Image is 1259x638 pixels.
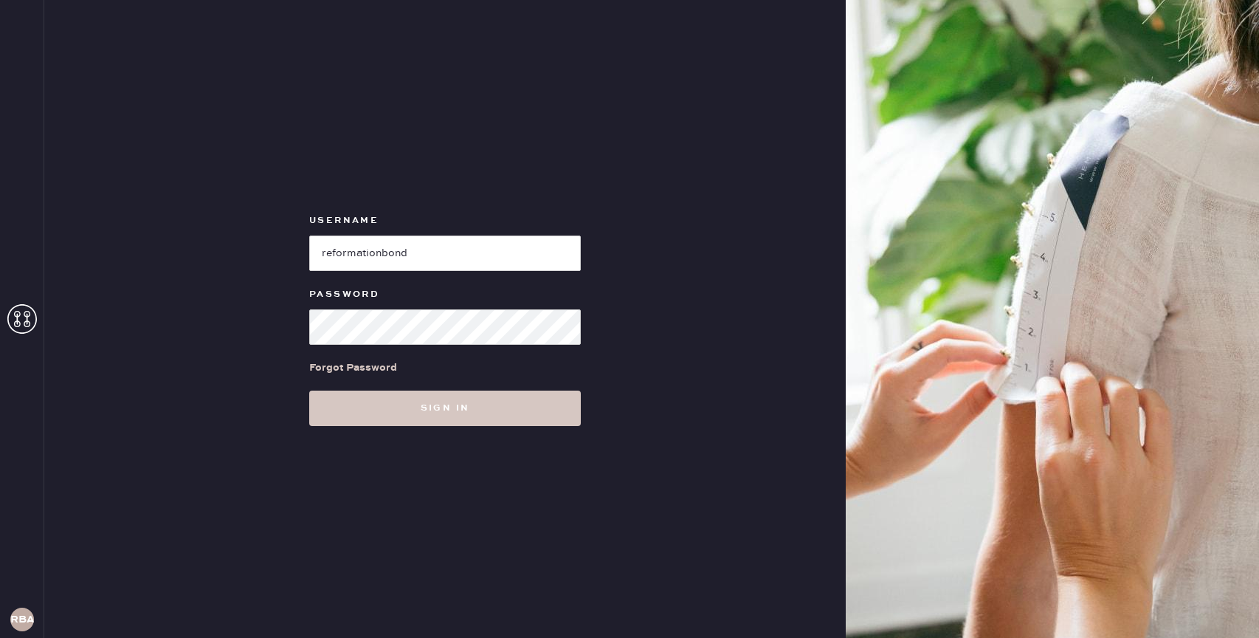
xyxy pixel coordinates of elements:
div: Forgot Password [309,360,397,376]
a: Forgot Password [309,345,397,391]
h3: RBA [10,614,34,625]
label: Username [309,212,581,230]
label: Password [309,286,581,303]
iframe: Front Chat [1189,572,1252,635]
input: e.g. john@doe.com [309,236,581,271]
button: Sign in [309,391,581,426]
